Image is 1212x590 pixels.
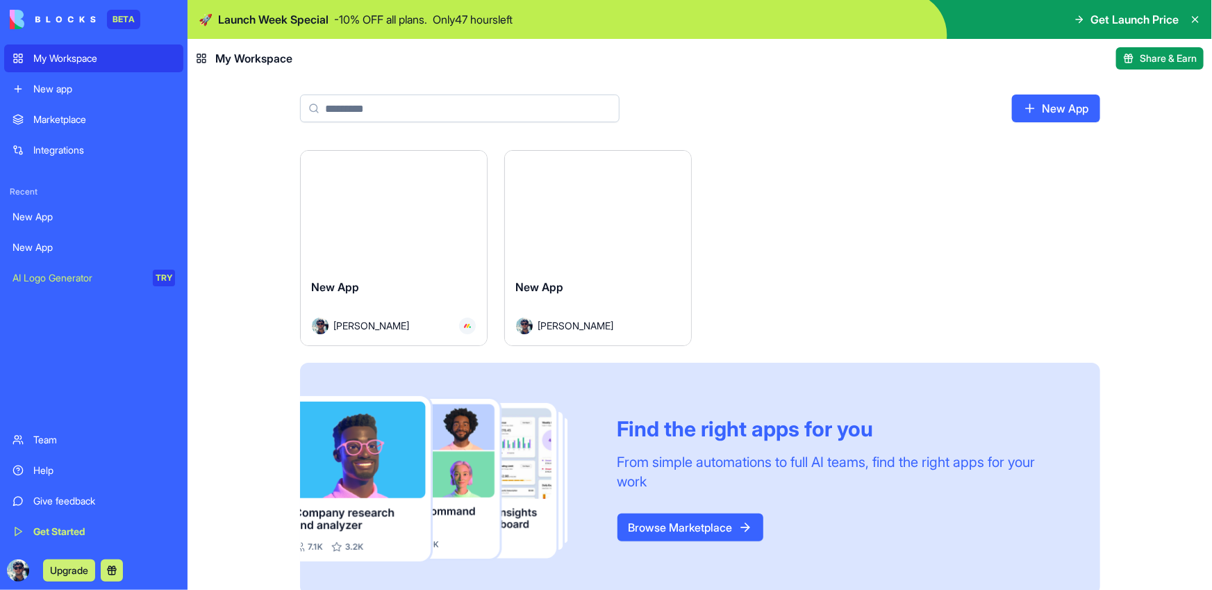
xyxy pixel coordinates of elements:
[43,563,95,577] a: Upgrade
[300,150,488,346] a: New AppAvatar[PERSON_NAME]
[433,11,513,28] p: Only 47 hours left
[33,51,175,65] div: My Workspace
[312,318,329,334] img: Avatar
[4,44,183,72] a: My Workspace
[1090,11,1179,28] span: Get Launch Price
[153,270,175,286] div: TRY
[43,559,95,582] button: Upgrade
[4,136,183,164] a: Integrations
[13,271,143,285] div: AI Logo Generator
[1140,51,1197,65] span: Share & Earn
[218,11,329,28] span: Launch Week Special
[1012,95,1100,122] a: New App
[4,264,183,292] a: AI Logo GeneratorTRY
[516,280,564,294] span: New App
[463,322,472,330] img: Monday_mgmdm1.svg
[107,10,140,29] div: BETA
[33,143,175,157] div: Integrations
[4,186,183,197] span: Recent
[215,50,292,67] span: My Workspace
[4,487,183,515] a: Give feedback
[538,318,614,333] span: [PERSON_NAME]
[10,10,96,29] img: logo
[199,11,213,28] span: 🚀
[4,518,183,546] a: Get Started
[1116,47,1204,69] button: Share & Earn
[334,318,410,333] span: [PERSON_NAME]
[10,10,140,29] a: BETA
[33,494,175,508] div: Give feedback
[13,240,175,254] div: New App
[4,106,183,133] a: Marketplace
[516,318,533,334] img: Avatar
[617,452,1067,491] div: From simple automations to full AI teams, find the right apps for your work
[33,464,175,477] div: Help
[4,233,183,261] a: New App
[4,426,183,454] a: Team
[334,11,427,28] p: - 10 % OFF all plans.
[617,514,763,541] a: Browse Marketplace
[13,210,175,224] div: New App
[7,559,29,582] img: ACg8ocJ9ScunR2buzLoHVNsoZr0yTo_j0bcFwqisiJXf5zS2tRPKvt0g=s96-c
[504,150,692,346] a: New AppAvatar[PERSON_NAME]
[4,75,183,103] a: New app
[4,457,183,484] a: Help
[312,280,360,294] span: New App
[617,416,1067,441] div: Find the right apps for you
[33,433,175,447] div: Team
[4,203,183,231] a: New App
[33,113,175,126] div: Marketplace
[33,525,175,539] div: Get Started
[300,396,595,562] img: Frame_181_egmpey.png
[33,82,175,96] div: New app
